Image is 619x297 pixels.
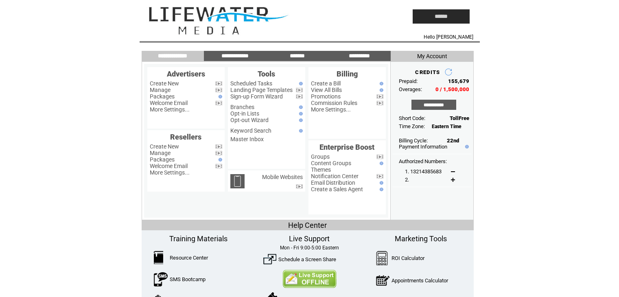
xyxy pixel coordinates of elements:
span: TollFree [450,115,469,121]
a: Themes [311,166,331,173]
a: Scheduled Tasks [230,80,272,87]
a: SMS Bootcamp [170,276,206,282]
a: Branches [230,104,254,110]
img: help.gif [297,82,303,85]
img: Contact Us [282,270,337,288]
span: Hello [PERSON_NAME] [424,34,473,40]
img: help.gif [378,82,383,85]
span: Marketing Tools [395,234,447,243]
img: help.gif [217,158,222,162]
a: Welcome Email [150,100,188,106]
span: Training Materials [169,234,227,243]
a: Opt-out Wizard [230,117,269,123]
a: Create New [150,80,179,87]
span: Authorized Numbers: [399,158,447,164]
span: 0 / 1,500,000 [435,86,469,92]
a: Mobile Websites [262,174,303,180]
img: AppointmentCalc.png [376,273,389,288]
img: help.gif [378,162,383,165]
img: help.gif [463,145,469,148]
a: Packages [150,93,175,100]
span: Help Center [288,221,327,229]
a: Landing Page Templates [230,87,293,93]
a: More Settings... [150,106,190,113]
a: Manage [150,150,171,156]
a: Create New [150,143,179,150]
span: Resellers [170,133,201,141]
span: Mon - Fri 9:00-5:00 Eastern [280,245,339,251]
img: help.gif [297,118,303,122]
a: Manage [150,87,171,93]
a: Schedule a Screen Share [278,256,336,262]
img: video.png [215,151,222,155]
img: video.png [376,101,383,105]
span: 1. 13214385683 [405,168,442,175]
a: Promotions [311,93,341,100]
span: My Account [417,53,447,59]
img: ResourceCenter.png [154,251,163,264]
a: Notification Center [311,173,359,179]
img: video.png [215,81,222,86]
span: Tools [258,70,275,78]
span: Advertisers [167,70,205,78]
a: Content Groups [311,160,351,166]
img: video.png [215,101,222,105]
a: Opt-in Lists [230,110,259,117]
span: 155,679 [448,78,469,84]
img: help.gif [297,105,303,109]
img: video.png [215,88,222,92]
span: Time Zone: [399,123,425,129]
a: Create a Sales Agent [311,186,363,192]
a: Master Inbox [230,136,264,142]
span: Overages: [399,86,422,92]
span: CREDITS [415,69,440,75]
a: View All Bills [311,87,342,93]
span: 22nd [447,138,459,144]
img: video.png [296,184,303,189]
img: SMSBootcamp.png [154,272,168,286]
a: Keyword Search [230,127,271,134]
img: video.png [215,164,222,168]
img: help.gif [297,129,303,133]
img: video.png [296,88,303,92]
a: Welcome Email [150,163,188,169]
a: Create a Bill [311,80,341,87]
img: help.gif [217,95,222,98]
img: video.png [215,144,222,149]
span: 2. [405,177,409,183]
img: help.gif [378,181,383,185]
a: Commission Rules [311,100,357,106]
img: help.gif [378,188,383,191]
span: Enterprise Boost [319,143,374,151]
img: video.png [376,174,383,179]
img: mobile-websites.png [230,174,245,188]
a: Payment Information [399,144,447,150]
img: video.png [376,94,383,99]
a: ROI Calculator [392,255,424,261]
a: Sign-up Form Wizard [230,93,283,100]
span: Billing [337,70,358,78]
a: Packages [150,156,175,163]
span: Live Support [289,234,330,243]
span: Billing Cycle: [399,138,428,144]
img: video.png [296,94,303,99]
img: ScreenShare.png [263,253,276,266]
a: Appointments Calculator [392,277,448,284]
a: More Settings... [150,169,190,176]
img: video.png [376,155,383,159]
img: Calculator.png [376,251,388,265]
span: Prepaid: [399,78,418,84]
a: Email Distribution [311,179,355,186]
span: Short Code: [399,115,425,121]
a: More Settings... [311,106,351,113]
span: Eastern Time [432,124,462,129]
a: Groups [311,153,330,160]
a: Resource Center [170,255,208,261]
img: help.gif [378,88,383,92]
img: help.gif [297,112,303,116]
